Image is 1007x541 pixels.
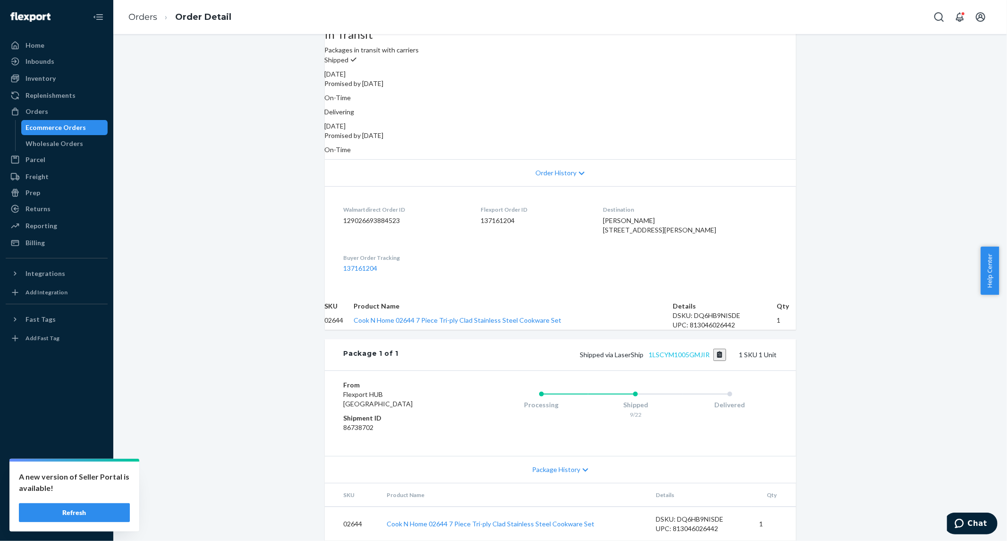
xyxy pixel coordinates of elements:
[325,107,796,117] p: Delivering
[6,88,108,103] a: Replenishments
[494,400,589,410] div: Processing
[603,216,717,234] span: [PERSON_NAME] [STREET_ADDRESS][PERSON_NAME]
[325,55,796,65] p: Shipped
[325,301,354,311] th: SKU
[325,79,796,88] p: Promised by [DATE]
[673,311,777,320] div: DSKU: DQ6HB9NISDE
[175,12,231,22] a: Order Detail
[25,41,44,50] div: Home
[325,69,796,79] div: [DATE]
[344,254,466,262] dt: Buyer Order Tracking
[6,185,108,200] a: Prep
[481,216,588,225] dd: 137161204
[325,93,796,103] p: On-Time
[6,482,108,498] button: Talk to Support
[648,483,752,507] th: Details
[532,465,580,474] span: Package History
[26,123,86,132] div: Ecommerce Orders
[649,351,710,359] a: 1LSCYM1005GMJIR
[6,104,108,119] a: Orders
[6,218,108,233] a: Reporting
[673,301,777,311] th: Details
[325,483,380,507] th: SKU
[128,12,157,22] a: Orders
[25,155,45,164] div: Parcel
[6,331,108,346] a: Add Fast Tag
[535,168,576,178] span: Order History
[656,524,745,533] div: UPC: 813046026442
[344,264,378,272] a: 137161204
[930,8,948,26] button: Open Search Box
[6,71,108,86] a: Inventory
[25,269,65,278] div: Integrations
[25,188,40,198] div: Prep
[379,483,648,507] th: Product Name
[481,206,588,214] dt: Flexport Order ID
[6,466,108,481] a: Settings
[6,201,108,216] a: Returns
[981,247,999,295] button: Help Center
[25,315,56,324] div: Fast Tags
[6,515,108,530] button: Give Feedback
[19,471,130,494] p: A new version of Seller Portal is available!
[325,121,796,131] div: [DATE]
[752,483,796,507] th: Qty
[6,266,108,281] button: Integrations
[344,349,399,361] div: Package 1 of 1
[325,28,796,55] div: Packages in transit with carriers
[387,520,594,528] a: Cook N Home 02644 7 Piece Tri-ply Clad Stainless Steel Cookware Set
[344,413,457,423] dt: Shipment ID
[25,288,68,296] div: Add Integration
[777,311,796,330] td: 1
[603,206,777,214] dt: Destination
[588,411,683,419] div: 9/22
[6,235,108,250] a: Billing
[6,38,108,53] a: Home
[325,311,354,330] td: 02644
[344,390,413,408] span: Flexport HUB [GEOGRAPHIC_DATA]
[752,507,796,541] td: 1
[325,28,796,41] h3: In Transit
[325,507,380,541] td: 02644
[25,74,56,83] div: Inventory
[25,172,49,181] div: Freight
[6,152,108,167] a: Parcel
[950,8,969,26] button: Open notifications
[25,204,51,214] div: Returns
[21,136,108,151] a: Wholesale Orders
[354,301,673,311] th: Product Name
[673,320,777,330] div: UPC: 813046026442
[6,498,108,514] a: Help Center
[713,349,726,361] button: Copy tracking number
[19,503,130,522] button: Refresh
[947,513,998,536] iframe: Opens a widget where you can chat to one of our agents
[588,400,683,410] div: Shipped
[6,54,108,69] a: Inbounds
[325,145,796,155] p: On-Time
[398,349,777,361] div: 1 SKU 1 Unit
[25,57,54,66] div: Inbounds
[25,221,57,231] div: Reporting
[344,206,466,214] dt: Walmartdirect Order ID
[580,351,726,359] span: Shipped via LaserShip
[656,515,745,524] div: DSKU: DQ6HB9NISDE
[10,12,51,22] img: Flexport logo
[25,91,76,100] div: Replenishments
[25,334,59,342] div: Add Fast Tag
[6,312,108,327] button: Fast Tags
[25,238,45,248] div: Billing
[6,169,108,184] a: Freight
[325,131,796,140] p: Promised by [DATE]
[121,3,239,31] ol: breadcrumbs
[25,107,48,116] div: Orders
[777,301,796,311] th: Qty
[344,423,457,432] dd: 86738702
[89,8,108,26] button: Close Navigation
[6,285,108,300] a: Add Integration
[683,400,777,410] div: Delivered
[354,316,561,324] a: Cook N Home 02644 7 Piece Tri-ply Clad Stainless Steel Cookware Set
[26,139,84,148] div: Wholesale Orders
[971,8,990,26] button: Open account menu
